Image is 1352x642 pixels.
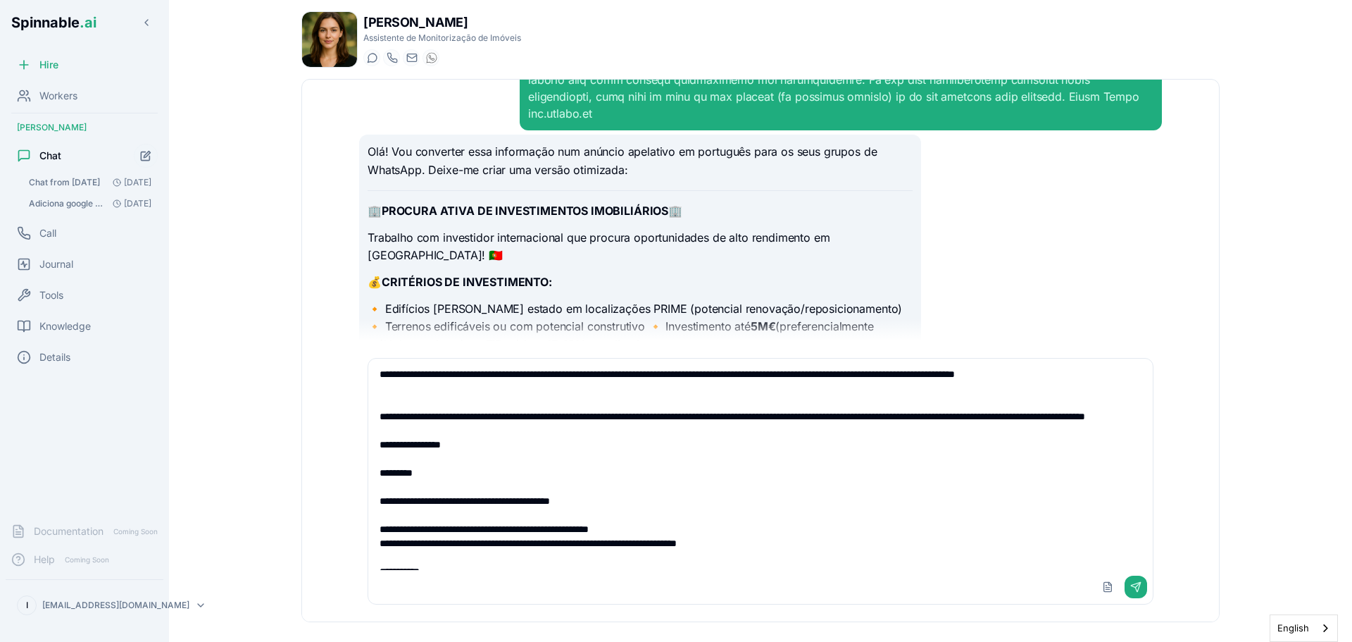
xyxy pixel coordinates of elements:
[29,198,107,209] span: Adiciona google calendar às tuas capacidades: Vou adicionar o Google Calendar às minhas capacidad...
[368,202,913,221] p: 🏢 🏢
[134,144,158,168] button: Start new chat
[109,525,162,538] span: Coming Soon
[368,273,913,292] p: 💰
[39,149,61,163] span: Chat
[23,173,158,192] button: Open conversation: Chat from 15/09/2025
[302,12,357,67] img: Carol Walker
[368,300,913,354] p: 🔸 Edifícios [PERSON_NAME] estado em localizações PRIME (potencial renovação/reposicionamento) 🔸 T...
[107,177,151,188] span: [DATE]
[6,116,163,139] div: [PERSON_NAME]
[42,600,189,611] p: [EMAIL_ADDRESS][DOMAIN_NAME]
[34,553,55,567] span: Help
[11,591,158,619] button: I[EMAIL_ADDRESS][DOMAIN_NAME]
[39,288,63,302] span: Tools
[368,143,913,179] p: Olá! Vou converter essa informação num anúncio apelativo em português para os seus grupos de What...
[363,49,380,66] button: Start a chat with Carol Walker
[382,275,552,289] strong: CRITÉRIOS DE INVESTIMENTO:
[546,338,646,352] strong: 15-18% anualizada
[403,49,420,66] button: Send email to carol.walker@getspinnable.ai
[363,13,521,32] h1: [PERSON_NAME]
[61,553,113,567] span: Coming Soon
[29,177,100,188] span: Chat from 15/09/2025: Estou à sua disposição! Em que mais posso ajudá-lo hoje? Posso: - Aprofunda...
[23,194,158,214] button: Open conversation: Adiciona google calendar às tuas capacidades
[39,89,77,103] span: Workers
[39,58,58,72] span: Hire
[751,319,776,333] strong: 5M€
[107,198,151,209] span: [DATE]
[1270,615,1338,642] aside: Language selected: English
[80,14,96,31] span: .ai
[39,226,56,240] span: Call
[39,257,73,271] span: Journal
[1270,615,1337,641] a: English
[39,319,91,333] span: Knowledge
[382,204,668,218] strong: PROCURA ATIVA DE INVESTIMENTOS IMOBILIÁRIOS
[11,14,96,31] span: Spinnable
[39,350,70,364] span: Details
[1270,615,1338,642] div: Language
[383,49,400,66] button: Start a call with Carol Walker
[368,229,913,265] p: Trabalho com investidor internacional que procura oportunidades de alto rendimento em [GEOGRAPHIC...
[423,49,439,66] button: WhatsApp
[363,32,521,44] p: Assistente de Monitorização de Imóveis
[34,524,104,538] span: Documentation
[426,52,437,63] img: WhatsApp
[26,600,28,611] span: I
